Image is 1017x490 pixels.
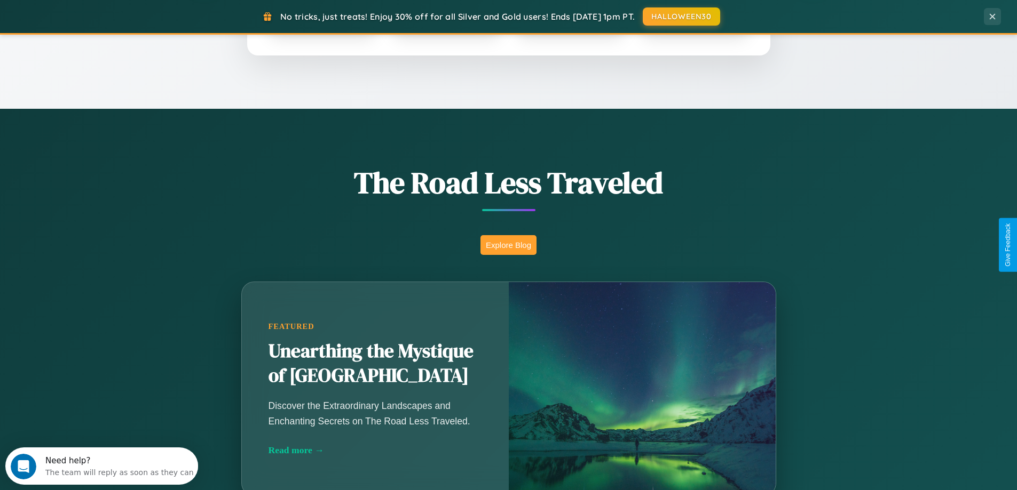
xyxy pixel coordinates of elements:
p: Discover the Extraordinary Landscapes and Enchanting Secrets on The Road Less Traveled. [269,398,482,428]
iframe: Intercom live chat discovery launcher [5,447,198,485]
h1: The Road Less Traveled [188,162,829,203]
iframe: Intercom live chat [11,454,36,479]
button: Explore Blog [480,235,537,255]
h2: Unearthing the Mystique of [GEOGRAPHIC_DATA] [269,339,482,388]
div: The team will reply as soon as they can [40,18,188,29]
div: Open Intercom Messenger [4,4,199,34]
button: HALLOWEEN30 [643,7,720,26]
div: Featured [269,322,482,331]
span: No tricks, just treats! Enjoy 30% off for all Silver and Gold users! Ends [DATE] 1pm PT. [280,11,635,22]
div: Give Feedback [1004,223,1012,267]
div: Read more → [269,445,482,456]
div: Need help? [40,9,188,18]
